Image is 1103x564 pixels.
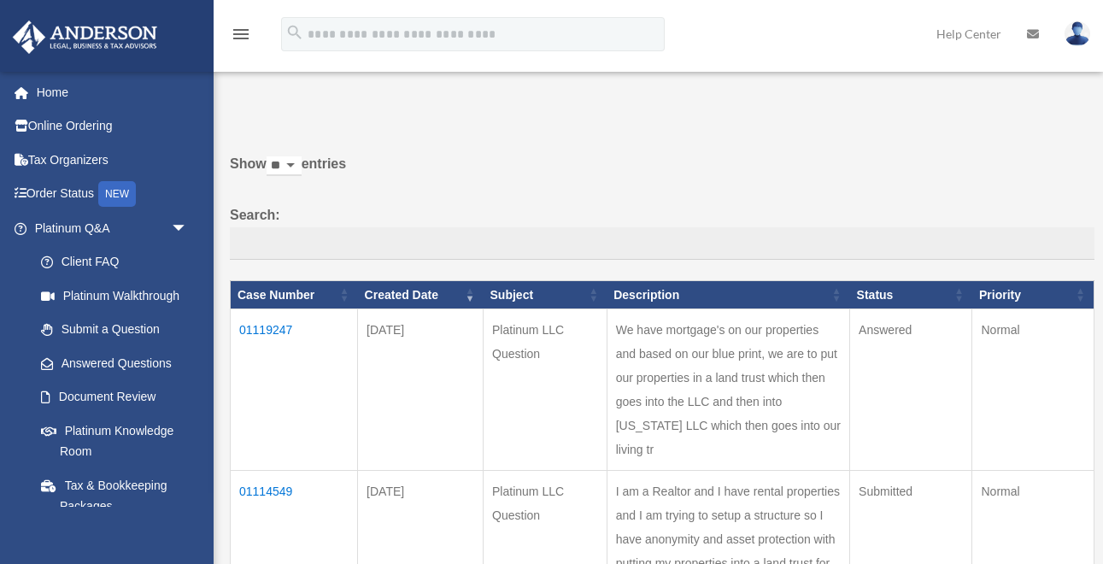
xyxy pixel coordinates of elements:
td: We have mortgage's on our properties and based on our blue print, we are to put our properties in... [607,309,849,471]
td: [DATE] [358,309,484,471]
th: Status: activate to sort column ascending [850,280,972,309]
label: Show entries [230,152,1094,193]
div: NEW [98,181,136,207]
a: Platinum Q&Aarrow_drop_down [12,211,205,245]
th: Case Number: activate to sort column ascending [231,280,358,309]
a: Tax Organizers [12,143,214,177]
a: Online Ordering [12,109,214,144]
a: Client FAQ [24,245,205,279]
td: Platinum LLC Question [484,309,607,471]
td: Normal [972,309,1094,471]
th: Description: activate to sort column ascending [607,280,849,309]
a: Platinum Knowledge Room [24,414,205,468]
th: Priority: activate to sort column ascending [972,280,1094,309]
img: User Pic [1065,21,1090,46]
img: Anderson Advisors Platinum Portal [8,21,162,54]
a: Order StatusNEW [12,177,214,212]
i: search [285,23,304,42]
span: arrow_drop_down [171,211,205,246]
select: Showentries [267,156,302,176]
th: Created Date: activate to sort column ascending [358,280,484,309]
th: Subject: activate to sort column ascending [484,280,607,309]
a: Document Review [24,380,205,414]
a: Submit a Question [24,313,205,347]
label: Search: [230,203,1094,260]
i: menu [231,24,251,44]
a: menu [231,30,251,44]
a: Home [12,75,214,109]
a: Platinum Walkthrough [24,279,205,313]
input: Search: [230,227,1094,260]
td: Answered [850,309,972,471]
a: Answered Questions [24,346,197,380]
td: 01119247 [231,309,358,471]
a: Tax & Bookkeeping Packages [24,468,205,523]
